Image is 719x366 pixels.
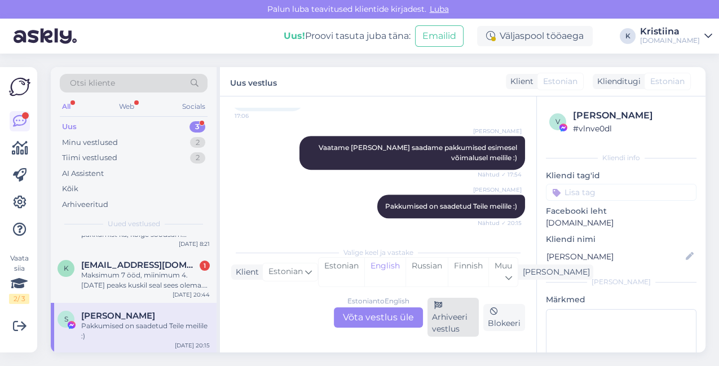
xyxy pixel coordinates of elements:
div: Web [117,99,136,114]
span: S [64,315,68,323]
div: Minu vestlused [62,137,118,148]
span: Muu [495,261,512,271]
div: [PERSON_NAME] [518,266,590,278]
div: Estonian to English [347,296,409,306]
div: 3 [189,121,205,133]
input: Lisa nimi [546,250,683,263]
span: Estonian [268,266,303,278]
label: Uus vestlus [230,74,277,89]
p: Kliendi tag'id [546,170,696,182]
div: Võta vestlus üle [334,307,423,328]
span: Luba [426,4,452,14]
span: kadikroonlaur@gmail.com [81,260,199,270]
div: Kõik [62,183,78,195]
a: Kristiina[DOMAIN_NAME] [640,27,712,45]
div: Valige keel ja vastake [231,248,525,258]
span: Nähtud ✓ 17:54 [478,170,522,179]
div: Väljaspool tööaega [477,26,593,46]
span: Uued vestlused [108,219,160,229]
div: Pakkumised on saadetud Teile meilile :) [81,321,210,341]
span: 17:06 [235,112,277,120]
div: All [60,99,73,114]
span: k [64,264,69,272]
b: Uus! [284,30,305,41]
div: Vaata siia [9,253,29,304]
p: [DOMAIN_NAME] [546,217,696,229]
span: v [555,117,560,126]
div: Kliendi info [546,153,696,163]
div: English [364,258,405,286]
span: [PERSON_NAME] [473,127,522,135]
span: Pakkumised on saadetud Teile meilile :) [385,202,517,210]
input: Lisa tag [546,184,696,201]
div: # vlnve0dl [573,122,693,135]
div: Socials [180,99,208,114]
div: K [620,28,636,44]
div: Tiimi vestlused [62,152,117,164]
span: [PERSON_NAME] [473,186,522,194]
div: Blokeeri [483,304,525,331]
div: [DATE] 20:44 [173,290,210,299]
span: Vaatame [PERSON_NAME] saadame pakkumised esimesel võimalusel meilile :) [319,143,519,162]
div: 2 [190,152,205,164]
div: [PERSON_NAME] [573,109,693,122]
span: Nähtud ✓ 20:15 [478,219,522,227]
div: 1 [200,261,210,271]
div: [DATE] 20:15 [175,341,210,350]
div: Estonian [319,258,364,286]
img: Askly Logo [9,76,30,98]
div: Uus [62,121,77,133]
div: [DOMAIN_NAME] [640,36,700,45]
div: [DATE] 8:21 [179,240,210,248]
div: Arhiveeritud [62,199,108,210]
p: Kliendi nimi [546,233,696,245]
span: Siim Saarmets [81,311,155,321]
span: Otsi kliente [70,77,115,89]
div: Kristiina [640,27,700,36]
div: Klienditugi [593,76,641,87]
div: Russian [405,258,448,286]
div: Arhiveeri vestlus [427,298,479,337]
div: Maksimum 7 ööd, miinimum 4. [DATE] peaks kuskil seal sees olema. Mitte päris esimene päev. 11 väl... [81,270,210,290]
span: Estonian [543,76,577,87]
div: 2 [190,137,205,148]
div: 2 / 3 [9,294,29,304]
div: [PERSON_NAME] [546,277,696,287]
div: Finnish [448,258,488,286]
div: Proovi tasuta juba täna: [284,29,411,43]
button: Emailid [415,25,464,47]
div: Klient [231,266,259,278]
p: Märkmed [546,294,696,306]
p: Facebooki leht [546,205,696,217]
span: Estonian [650,76,685,87]
div: Klient [506,76,533,87]
div: AI Assistent [62,168,104,179]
